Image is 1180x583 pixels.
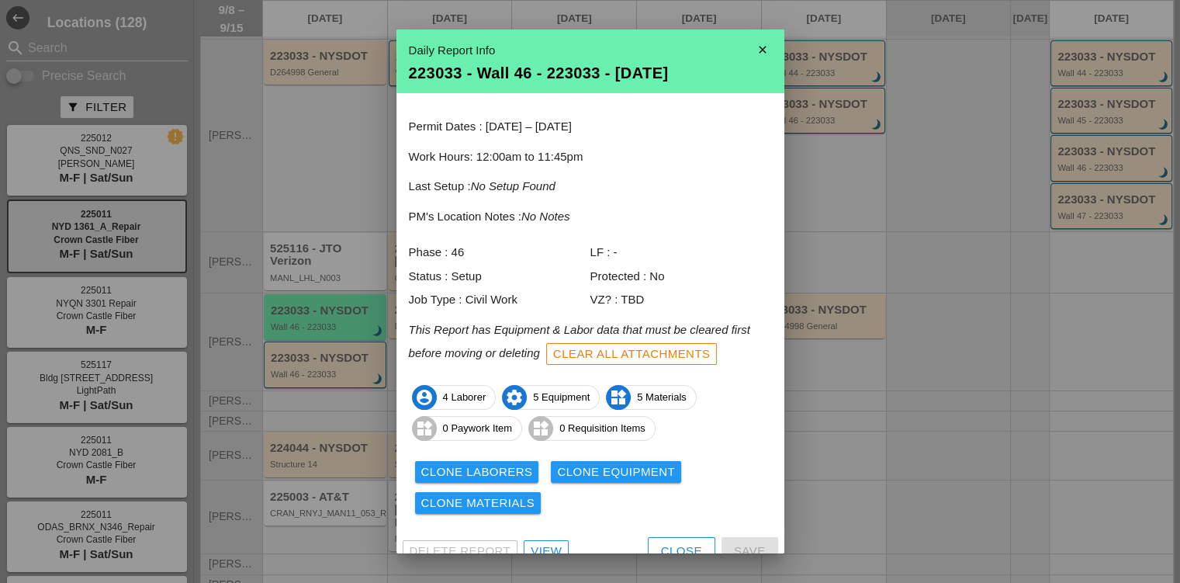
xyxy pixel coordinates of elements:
button: Clone Materials [415,492,542,514]
p: Permit Dates : [DATE] – [DATE] [409,118,772,136]
p: PM's Location Notes : [409,208,772,226]
i: settings [502,385,527,410]
div: Phase : 46 [409,244,590,262]
div: Protected : No [590,268,772,286]
span: 5 Materials [607,385,696,410]
div: Clone Materials [421,495,535,512]
span: 5 Equipment [503,385,599,410]
span: 0 Requisition Items [529,416,655,441]
i: This Report has Equipment & Labor data that must be cleared first before moving or deleting [409,323,750,359]
i: account_circle [412,385,437,410]
i: close [747,34,778,65]
div: Status : Setup [409,268,590,286]
span: 4 Laborer [413,385,496,410]
span: 0 Paywork Item [413,416,522,441]
div: LF : - [590,244,772,262]
i: widgets [606,385,631,410]
div: View [531,543,562,560]
i: widgets [528,416,553,441]
button: Clone Equipment [551,461,681,483]
div: Clone Equipment [557,463,675,481]
div: Close [661,543,702,560]
div: Daily Report Info [409,42,772,60]
div: VZ? : TBD [590,291,772,309]
i: No Notes [521,210,570,223]
i: No Setup Found [471,179,555,193]
p: Last Setup : [409,178,772,196]
div: Clear All Attachments [553,345,711,363]
button: Close [648,537,715,565]
p: Work Hours: 12:00am to 11:45pm [409,148,772,166]
button: Clone Laborers [415,461,539,483]
button: Clear All Attachments [546,343,718,365]
a: View [524,540,569,562]
div: Job Type : Civil Work [409,291,590,309]
i: widgets [412,416,437,441]
div: 223033 - Wall 46 - 223033 - [DATE] [409,65,772,81]
div: Clone Laborers [421,463,533,481]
